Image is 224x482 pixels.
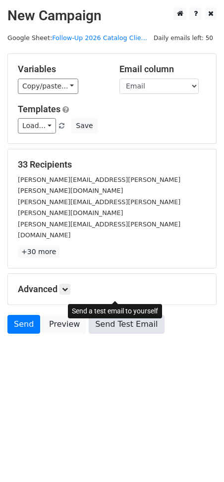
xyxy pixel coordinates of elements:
a: Send [7,315,40,334]
span: Daily emails left: 50 [150,33,217,44]
small: [PERSON_NAME][EMAIL_ADDRESS][PERSON_NAME][DOMAIN_NAME] [18,220,180,239]
a: Daily emails left: 50 [150,34,217,42]
a: Load... [18,118,56,133]
small: [PERSON_NAME][EMAIL_ADDRESS][PERSON_NAME][PERSON_NAME][DOMAIN_NAME] [18,176,180,195]
a: Templates [18,104,60,114]
h5: Advanced [18,284,206,295]
button: Save [71,118,97,133]
h5: Variables [18,64,105,75]
div: Send a test email to yourself [68,304,162,318]
a: Preview [43,315,86,334]
a: Send Test Email [89,315,164,334]
a: Copy/paste... [18,79,78,94]
a: Follow-Up 2026 Catalog Clie... [52,34,147,42]
iframe: Chat Widget [174,435,224,482]
small: [PERSON_NAME][EMAIL_ADDRESS][PERSON_NAME][PERSON_NAME][DOMAIN_NAME] [18,198,180,217]
h5: Email column [119,64,206,75]
a: +30 more [18,246,59,258]
h5: 33 Recipients [18,159,206,170]
small: Google Sheet: [7,34,147,42]
h2: New Campaign [7,7,217,24]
